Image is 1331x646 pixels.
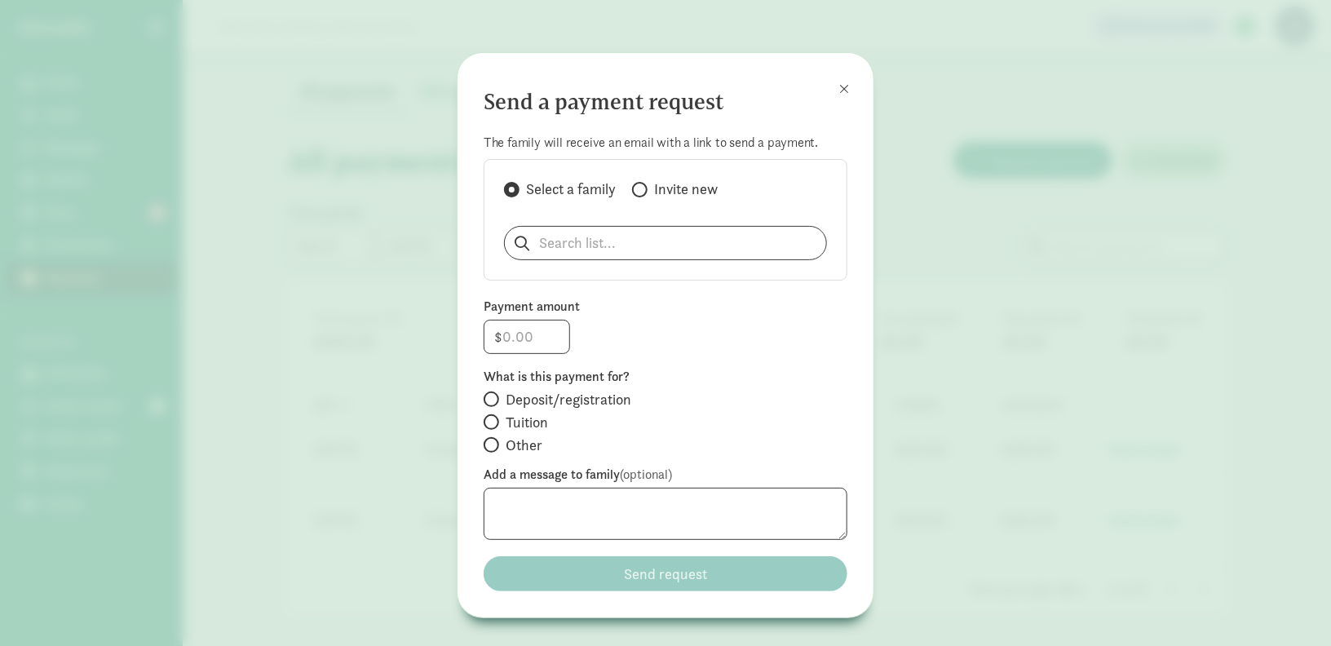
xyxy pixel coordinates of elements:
[526,179,616,199] span: Select a family
[506,413,548,432] span: Tuition
[484,86,847,118] h3: Send a payment request
[484,556,847,591] button: Send request
[484,321,569,353] input: 0.00
[484,297,847,316] label: Payment amount
[505,227,826,259] input: Search list...
[1249,568,1331,646] iframe: Chat Widget
[654,179,718,199] span: Invite new
[620,466,672,483] span: (optional)
[484,367,847,387] label: What is this payment for?
[506,436,542,455] span: Other
[506,390,631,409] span: Deposit/registration
[484,133,847,153] p: The family will receive an email with a link to send a payment.
[624,563,707,585] span: Send request
[484,465,847,484] label: Add a message to family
